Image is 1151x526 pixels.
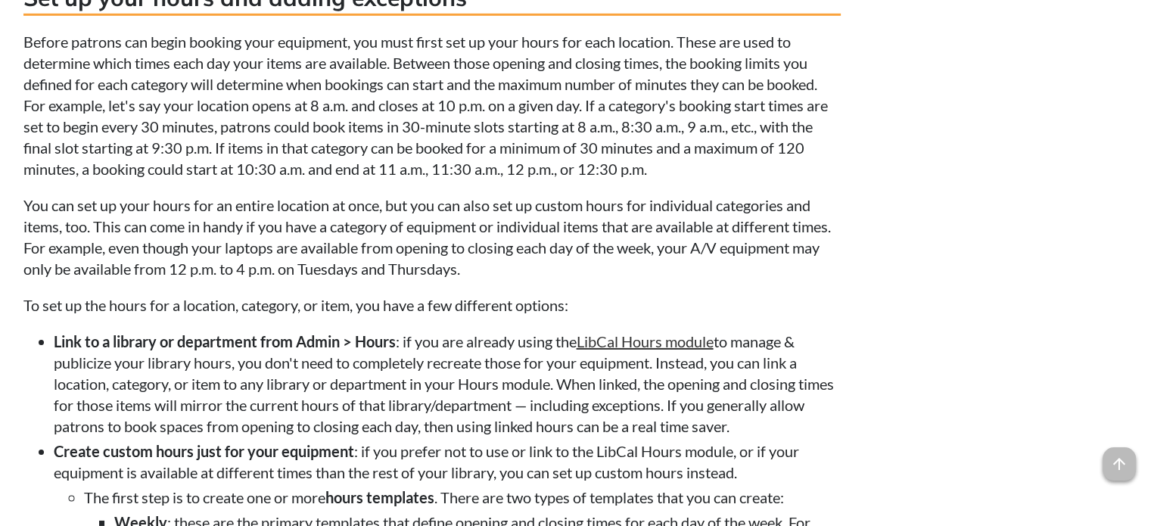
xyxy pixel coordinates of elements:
[1103,447,1136,481] span: arrow_upward
[1103,449,1136,467] a: arrow_upward
[23,294,841,316] p: To set up the hours for a location, category, or item, you have a few different options:
[23,31,841,179] p: Before patrons can begin booking your equipment, you must first set up your hours for each locati...
[54,332,396,350] span: Link to a library or department from Admin > Hours
[325,488,434,506] span: hours templates
[54,331,841,437] li: : if you are already using the to manage & publicize your library hours, you don't need to comple...
[23,195,841,279] p: You can set up your hours for an entire location at once, but you can also set up custom hours fo...
[577,332,714,350] a: LibCal Hours module
[54,442,354,460] span: Create custom hours just for your equipment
